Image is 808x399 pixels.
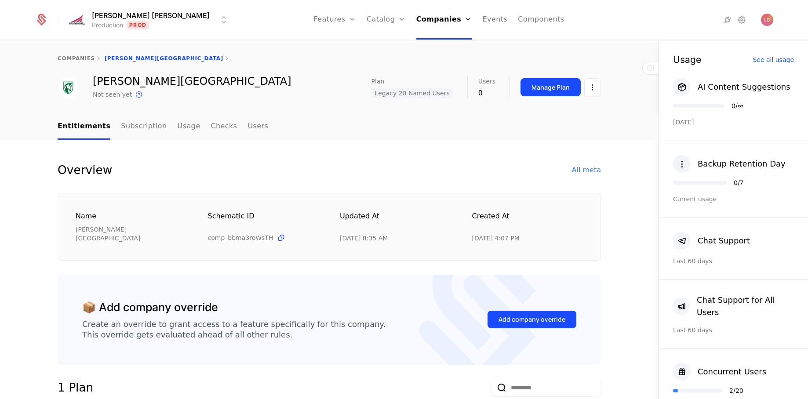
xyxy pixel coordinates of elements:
button: Concurrent Users [673,363,766,381]
div: 📦 Add company override [82,299,218,316]
a: Integrations [722,15,733,25]
div: [PERSON_NAME][GEOGRAPHIC_DATA] [76,225,187,243]
div: Schematic ID [208,211,319,230]
div: Current usage [673,195,794,203]
button: AI Content Suggestions [673,78,790,96]
div: See all usage [753,57,794,63]
button: Open user button [761,14,773,26]
div: 0 [478,88,495,98]
div: Not seen yet [93,90,132,99]
div: Overview [58,161,112,179]
span: Plan [371,78,385,84]
a: Usage [178,114,200,140]
button: Chat Support for All Users [673,294,794,319]
div: Production [92,21,123,29]
button: Backup Retention Day [673,155,786,173]
div: Concurrent Users [698,366,766,378]
button: Add company override [488,311,576,328]
span: Users [478,78,495,84]
a: Subscription [121,114,167,140]
button: Select environment [69,10,229,29]
div: Manage Plan [531,83,570,92]
a: Checks [211,114,237,140]
img: Lee Gamble [761,14,773,26]
a: Entitlements [58,114,110,140]
a: companies [58,55,95,62]
div: Created at [472,211,583,230]
div: All meta [572,165,601,175]
div: Chat Support for All Users [697,294,794,319]
div: Backup Retention Day [698,158,786,170]
div: [PERSON_NAME][GEOGRAPHIC_DATA] [93,76,291,87]
div: Name [76,211,187,221]
button: Select action [584,78,601,96]
div: 0 / ∞ [732,103,743,109]
nav: Main [58,114,601,140]
div: 1/8/25, 4:07 PM [472,234,520,243]
div: Chat Support [698,235,750,247]
a: Users [247,114,268,140]
a: Settings [736,15,747,25]
div: Updated at [340,211,451,230]
img: Abraham Baldwin Agricultural College [58,77,79,98]
ul: Choose Sub Page [58,114,268,140]
span: comp_bbma3roWsTH [208,233,273,242]
div: Create an override to grant access to a feature specifically for this company. This override gets... [82,319,386,340]
span: Legacy 20 Named Users [371,88,453,98]
div: [DATE] [673,118,794,127]
div: 2 / 20 [729,388,743,394]
div: 8/25/25, 8:35 AM [340,234,388,243]
img: Hannon Hill [66,13,87,26]
div: 1 Plan [58,379,93,396]
div: 0 / 7 [734,180,743,186]
div: Last 60 days [673,326,794,334]
div: AI Content Suggestions [698,81,790,93]
div: Add company override [499,315,565,324]
div: Last 60 days [673,257,794,265]
button: Chat Support [673,232,750,250]
span: Prod [127,21,149,29]
div: Usage [673,55,701,64]
button: Manage Plan [520,78,581,96]
span: [PERSON_NAME] [PERSON_NAME] [92,10,210,21]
